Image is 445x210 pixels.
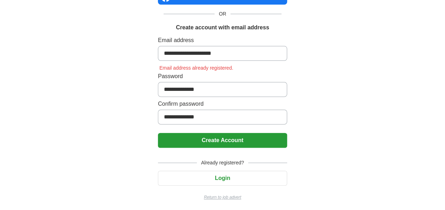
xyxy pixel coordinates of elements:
[215,10,230,18] span: OR
[158,65,235,71] span: Email address already registered.
[158,36,287,45] label: Email address
[158,175,287,181] a: Login
[158,133,287,148] button: Create Account
[197,159,248,167] span: Already registered?
[176,23,269,32] h1: Create account with email address
[158,194,287,200] a: Return to job advert
[158,72,287,81] label: Password
[158,100,287,108] label: Confirm password
[158,171,287,186] button: Login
